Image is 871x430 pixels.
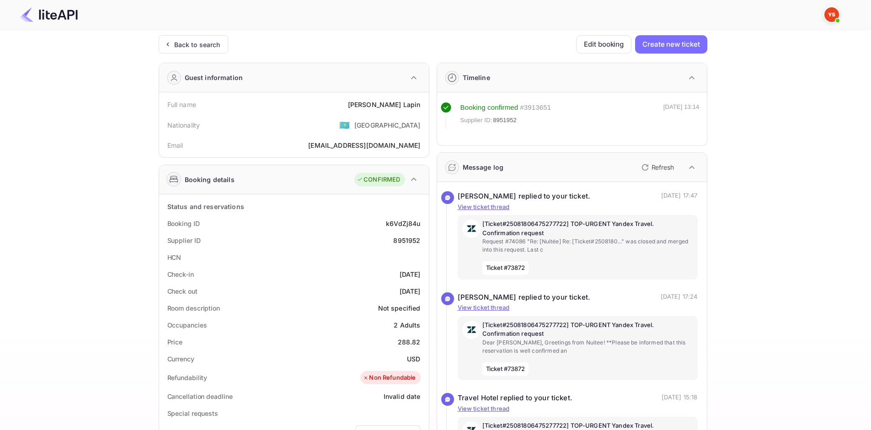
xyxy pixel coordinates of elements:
[463,73,490,82] div: Timeline
[636,160,678,175] button: Refresh
[652,162,674,172] p: Refresh
[663,102,700,129] div: [DATE] 13:14
[167,354,194,364] div: Currency
[386,219,420,228] div: k6VdZj84u
[482,261,529,275] span: Ticket #73872
[482,321,693,339] p: [Ticket#25081806475277722] TOP-URGENT Yandex Travel. Confirmation request
[458,191,591,202] div: [PERSON_NAME] replied to your ticket.
[460,116,492,125] span: Supplier ID:
[394,320,420,330] div: 2 Adults
[20,7,78,22] img: LiteAPI Logo
[167,219,200,228] div: Booking ID
[460,102,518,113] div: Booking confirmed
[463,162,504,172] div: Message log
[167,303,220,313] div: Room description
[661,191,698,202] p: [DATE] 17:47
[363,373,416,382] div: Non Refundable
[635,35,707,54] button: Create new ticket
[400,269,421,279] div: [DATE]
[167,236,201,245] div: Supplier ID
[458,203,698,212] p: View ticket thread
[661,292,698,303] p: [DATE] 17:24
[462,321,481,339] img: AwvSTEc2VUhQAAAAAElFTkSuQmCC
[167,269,194,279] div: Check-in
[482,362,529,376] span: Ticket #73872
[167,320,207,330] div: Occupancies
[339,117,350,133] span: United States
[384,392,421,401] div: Invalid date
[482,237,693,254] p: Request #74086 "Re: [Nuitée] Re: [Ticket#2508180..." was closed and merged into this request. Last c
[458,393,572,403] div: Travel Hotel replied to your ticket.
[167,337,183,347] div: Price
[462,220,481,238] img: AwvSTEc2VUhQAAAAAElFTkSuQmCC
[167,120,200,130] div: Nationality
[393,236,420,245] div: 8951952
[185,73,243,82] div: Guest information
[167,373,208,382] div: Refundability
[174,40,220,49] div: Back to search
[167,253,182,262] div: HCN
[167,286,198,296] div: Check out
[398,337,421,347] div: 288.82
[520,102,551,113] div: # 3913651
[407,354,420,364] div: USD
[482,339,693,355] p: Dear [PERSON_NAME], Greetings from Nuitee! **Please be informed that this reservation is well con...
[824,7,839,22] img: Yandex Support
[308,140,420,150] div: [EMAIL_ADDRESS][DOMAIN_NAME]
[482,220,693,237] p: [Ticket#25081806475277722] TOP-URGENT Yandex Travel. Confirmation request
[458,292,591,303] div: [PERSON_NAME] replied to your ticket.
[493,116,517,125] span: 8951952
[576,35,631,54] button: Edit booking
[662,393,698,403] p: [DATE] 15:18
[354,120,421,130] div: [GEOGRAPHIC_DATA]
[167,100,196,109] div: Full name
[378,303,421,313] div: Not specified
[458,404,698,414] p: View ticket thread
[167,392,233,401] div: Cancellation deadline
[167,140,183,150] div: Email
[167,408,218,418] div: Special requests
[348,100,421,109] div: [PERSON_NAME] Lapin
[167,202,244,211] div: Status and reservations
[185,175,235,184] div: Booking details
[458,303,698,312] p: View ticket thread
[400,286,421,296] div: [DATE]
[357,175,400,184] div: CONFIRMED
